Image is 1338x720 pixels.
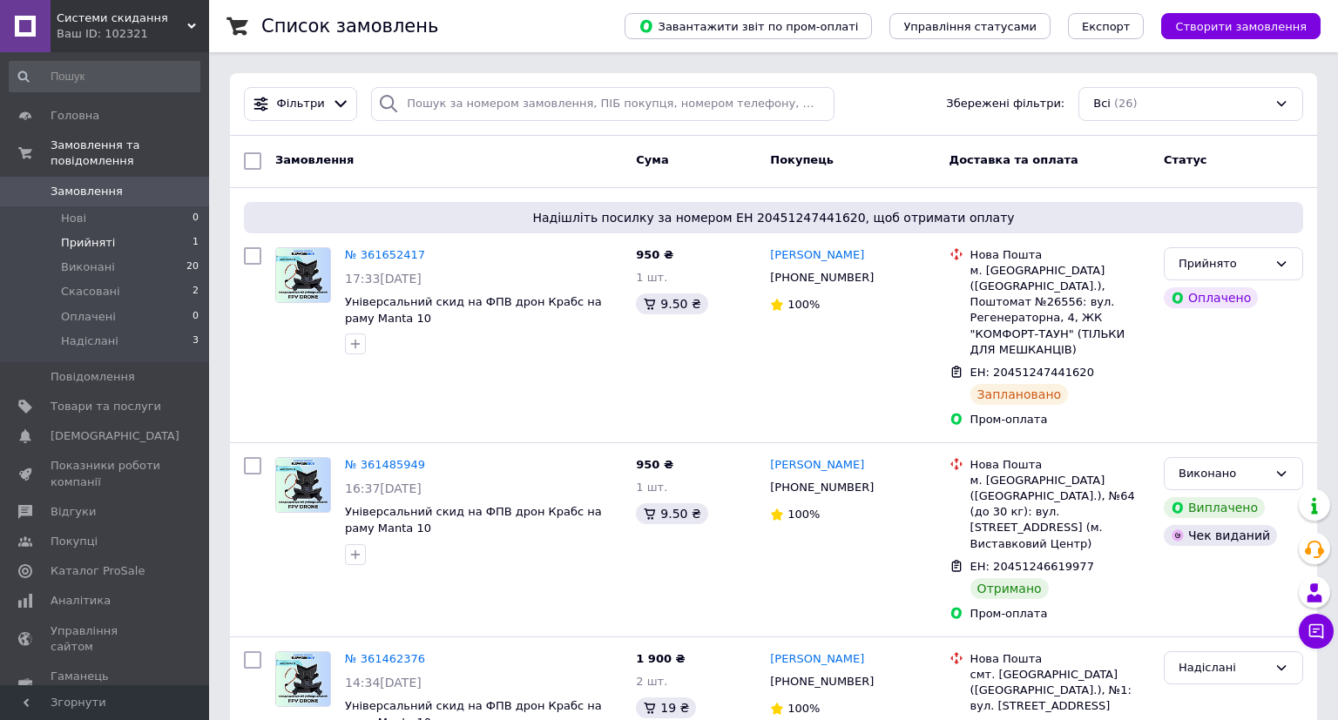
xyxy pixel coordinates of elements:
[1082,20,1131,33] span: Експорт
[51,369,135,385] span: Повідомлення
[61,309,116,325] span: Оплачені
[636,481,667,494] span: 1 шт.
[186,259,199,275] span: 20
[970,473,1150,552] div: м. [GEOGRAPHIC_DATA] ([GEOGRAPHIC_DATA].), №64 (до 30 кг): вул. [STREET_ADDRESS] (м. Виставковий ...
[1164,153,1207,166] span: Статус
[636,675,667,688] span: 2 шт.
[345,295,602,325] a: Універсальний скид на ФПВ дрон Крабс на раму Manta 10
[770,247,864,264] a: [PERSON_NAME]
[61,333,118,349] span: Надіслані
[787,298,820,311] span: 100%
[57,10,187,26] span: Системи скидання
[61,259,115,275] span: Виконані
[1093,96,1111,112] span: Всі
[770,457,864,474] a: [PERSON_NAME]
[57,26,209,42] div: Ваш ID: 102321
[51,623,161,655] span: Управління сайтом
[261,16,438,37] h1: Список замовлень
[193,284,199,299] span: 2
[949,153,1078,166] span: Доставка та оплата
[1179,465,1267,483] div: Виконано
[970,560,1094,573] span: ЕН: 20451246619977
[1164,287,1258,308] div: Оплачено
[970,457,1150,473] div: Нова Пошта
[970,651,1150,667] div: Нова Пошта
[275,651,331,707] a: Фото товару
[51,593,111,609] span: Аналітика
[636,652,685,665] span: 1 900 ₴
[770,651,864,668] a: [PERSON_NAME]
[276,652,330,706] img: Фото товару
[625,13,872,39] button: Завантажити звіт по пром-оплаті
[970,412,1150,427] div: Пром-оплата
[1175,20,1307,33] span: Створити замовлення
[345,481,422,495] span: 16:37[DATE]
[787,508,820,521] span: 100%
[345,458,425,471] a: № 361485949
[193,309,199,325] span: 0
[1068,13,1145,39] button: Експорт
[903,20,1037,33] span: Управління статусами
[275,247,331,303] a: Фото товару
[1164,497,1265,518] div: Виплачено
[889,13,1051,39] button: Управління статусами
[51,108,99,124] span: Головна
[1114,97,1138,110] span: (26)
[636,271,667,284] span: 1 шт.
[275,153,354,166] span: Замовлення
[1179,659,1267,677] div: Надіслані
[61,284,120,299] span: Скасовані
[345,676,422,690] span: 14:34[DATE]
[276,248,330,302] img: Фото товару
[1299,614,1334,649] button: Чат з покупцем
[193,211,199,226] span: 0
[1164,525,1277,546] div: Чек виданий
[277,96,325,112] span: Фільтри
[251,209,1296,226] span: Надішліть посилку за номером ЕН 20451247441620, щоб отримати оплату
[636,503,707,524] div: 9.50 ₴
[51,399,161,414] span: Товари та послуги
[51,184,123,199] span: Замовлення
[1161,13,1321,39] button: Створити замовлення
[345,505,602,535] a: Універсальний скид на ФПВ дрон Крабс на раму Manta 10
[345,248,425,261] a: № 361652417
[51,458,161,489] span: Показники роботи компанії
[767,266,877,289] div: [PHONE_NUMBER]
[193,235,199,251] span: 1
[1179,255,1267,273] div: Прийнято
[51,504,96,520] span: Відгуки
[276,458,330,512] img: Фото товару
[275,457,331,513] a: Фото товару
[636,458,673,471] span: 950 ₴
[970,366,1094,379] span: ЕН: 20451247441620
[970,667,1150,715] div: смт. [GEOGRAPHIC_DATA] ([GEOGRAPHIC_DATA].), №1: вул. [STREET_ADDRESS]
[970,247,1150,263] div: Нова Пошта
[61,211,86,226] span: Нові
[371,87,835,121] input: Пошук за номером замовлення, ПІБ покупця, номером телефону, Email, номером накладної
[970,263,1150,358] div: м. [GEOGRAPHIC_DATA] ([GEOGRAPHIC_DATA].), Поштомат №26556: вул. Регенераторна, 4, ЖК "КОМФОРТ-ТА...
[345,272,422,286] span: 17:33[DATE]
[636,153,668,166] span: Cума
[767,670,877,693] div: [PHONE_NUMBER]
[51,138,209,169] span: Замовлення та повідомлення
[970,578,1049,599] div: Отримано
[970,384,1069,405] div: Заплановано
[787,702,820,715] span: 100%
[770,153,834,166] span: Покупець
[1144,19,1321,32] a: Створити замовлення
[51,669,161,700] span: Гаманець компанії
[51,428,179,444] span: [DEMOGRAPHIC_DATA]
[51,534,98,549] span: Покупці
[946,96,1064,112] span: Збережені фільтри:
[61,235,115,251] span: Прийняті
[970,606,1150,622] div: Пром-оплата
[636,293,707,314] div: 9.50 ₴
[193,333,199,349] span: 3
[51,563,145,579] span: Каталог ProSale
[9,61,200,92] input: Пошук
[639,18,858,34] span: Завантажити звіт по пром-оплаті
[767,476,877,499] div: [PHONE_NUMBER]
[345,652,425,665] a: № 361462376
